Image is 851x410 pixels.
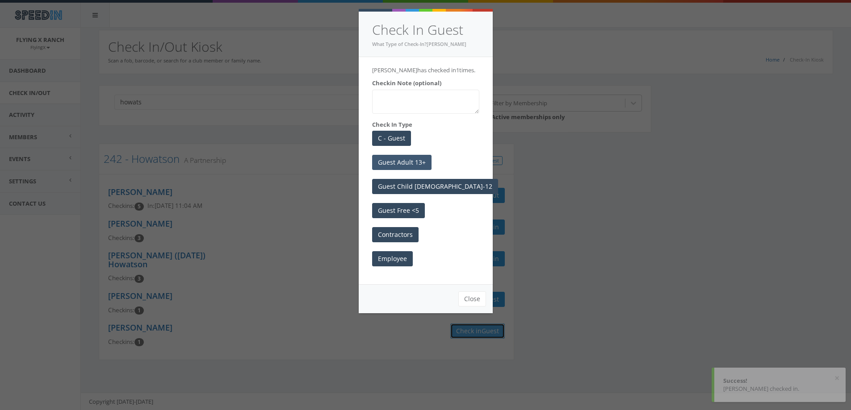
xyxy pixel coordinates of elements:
button: Contractors [372,227,419,242]
div: Success! [723,377,837,385]
button: C - Guest [372,131,411,146]
button: Close [458,291,486,306]
h4: Check In Guest [372,21,479,40]
button: Guest Child [DEMOGRAPHIC_DATA]-12 [372,179,498,194]
button: Guest Free <5 [372,203,425,218]
label: Checkin Note (optional) [372,79,441,87]
span: 1 [456,66,459,74]
p: [PERSON_NAME] has checked in times. [372,66,479,75]
small: What Type of Check-In?[PERSON_NAME] [372,41,466,47]
label: Check In Type [372,120,412,129]
button: Guest Adult 13+ [372,155,432,170]
button: Employee [372,251,413,266]
div: [PERSON_NAME] checked in. [723,385,837,393]
button: × [834,374,839,383]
